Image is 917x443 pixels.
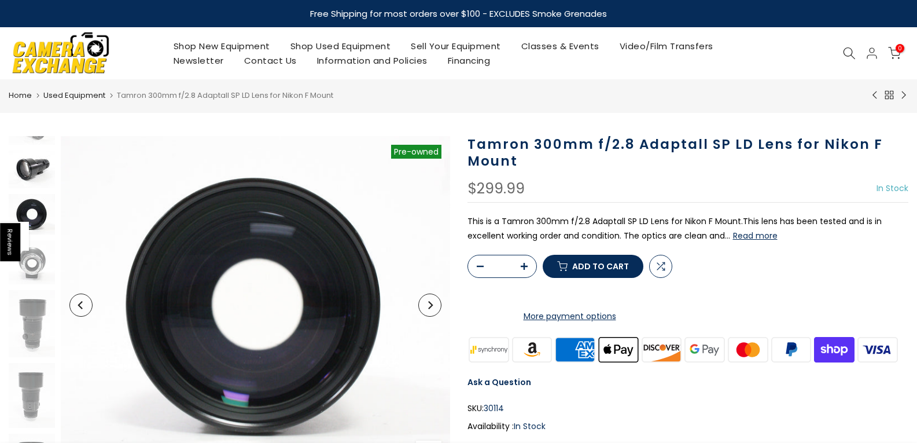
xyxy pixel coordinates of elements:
img: amazon payments [510,335,554,364]
a: Used Equipment [43,90,105,101]
div: $299.99 [467,181,525,196]
img: apple pay [596,335,640,364]
a: Financing [437,53,500,68]
button: Next [418,294,441,317]
a: Ask a Question [467,376,531,388]
a: 0 [888,47,901,60]
img: Tamron 300mm f/2.8 Adaptall SP LD Lens for Nikon F Mount Lenses Small Format - Nikon F Mount Lens... [9,151,55,188]
img: discover [640,335,683,364]
a: Classes & Events [511,39,609,53]
img: Tamron 300mm f/2.8 Adaptall SP LD Lens for Nikon F Mount Lenses Small Format - Nikon F Mount Lens... [9,194,55,235]
img: american express [554,335,597,364]
a: Newsletter [163,53,234,68]
button: Add to cart [543,255,643,278]
img: Tamron 300mm f/2.8 Adaptall SP LD Lens for Nikon F Mount Lenses Small Format - Nikon F Mount Lens... [9,363,55,428]
img: visa [856,335,899,364]
a: Sell Your Equipment [401,39,511,53]
h1: Tamron 300mm f/2.8 Adaptall SP LD Lens for Nikon F Mount [467,136,909,170]
img: Tamron 300mm f/2.8 Adaptall SP LD Lens for Nikon F Mount Lenses Small Format - Nikon F Mount Lens... [9,240,55,284]
img: shopify pay [813,335,856,364]
img: google pay [683,335,727,364]
a: More payment options [467,309,672,324]
div: Availability : [467,419,909,434]
span: Tamron 300mm f/2.8 Adaptall SP LD Lens for Nikon F Mount [117,90,333,101]
span: 30114 [484,401,504,416]
button: Previous [69,294,93,317]
a: Video/Film Transfers [609,39,723,53]
a: Shop New Equipment [163,39,280,53]
img: Tamron 300mm f/2.8 Adaptall SP LD Lens for Nikon F Mount Lenses Small Format - Nikon F Mount Lens... [9,290,55,357]
span: In Stock [877,182,908,194]
img: master [726,335,769,364]
button: Read more [733,230,778,241]
span: Add to cart [572,262,629,270]
span: In Stock [514,420,546,432]
img: paypal [769,335,813,364]
a: Shop Used Equipment [280,39,401,53]
a: Contact Us [234,53,307,68]
p: This is a Tamron 300mm f/2.8 Adaptall SP LD Lens for Nikon F Mount.This lens has been tested and ... [467,214,909,243]
a: Information and Policies [307,53,437,68]
span: 0 [896,44,904,53]
div: SKU: [467,401,909,416]
strong: Free Shipping for most orders over $100 - EXCLUDES Smoke Grenades [310,8,607,20]
a: Home [9,90,32,101]
img: synchrony [467,335,511,364]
